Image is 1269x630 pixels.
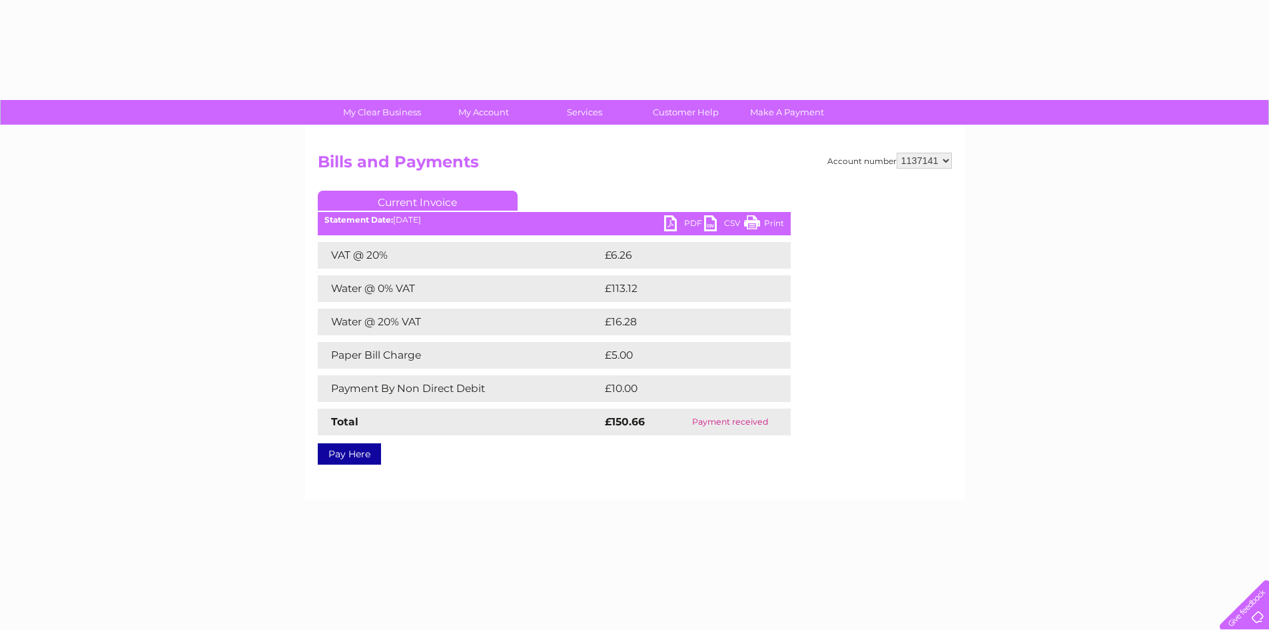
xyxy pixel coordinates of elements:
a: Current Invoice [318,191,518,211]
a: Customer Help [631,100,741,125]
h2: Bills and Payments [318,153,952,178]
a: My Account [428,100,538,125]
strong: Total [331,415,358,428]
a: My Clear Business [327,100,437,125]
a: Services [530,100,639,125]
strong: £150.66 [605,415,645,428]
td: Paper Bill Charge [318,342,602,369]
a: PDF [664,215,704,235]
a: Pay Here [318,443,381,465]
div: [DATE] [318,215,791,225]
td: £10.00 [602,375,763,402]
td: Payment received [669,409,791,435]
td: £6.26 [602,242,759,269]
td: Water @ 20% VAT [318,309,602,335]
td: £113.12 [602,275,763,302]
div: Account number [827,153,952,169]
td: £16.28 [602,309,763,335]
b: Statement Date: [324,215,393,225]
a: Print [744,215,784,235]
td: £5.00 [602,342,760,369]
td: VAT @ 20% [318,242,602,269]
td: Water @ 0% VAT [318,275,602,302]
td: Payment By Non Direct Debit [318,375,602,402]
a: CSV [704,215,744,235]
a: Make A Payment [732,100,842,125]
